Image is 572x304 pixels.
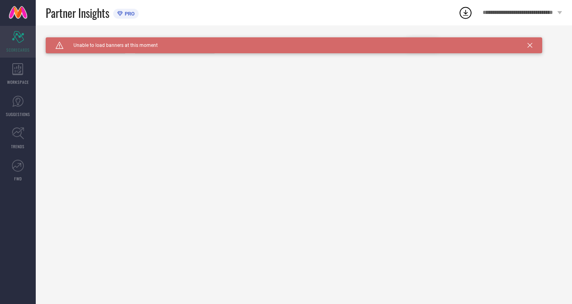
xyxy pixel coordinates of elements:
[46,5,109,21] span: Partner Insights
[64,43,158,48] span: Unable to load banners at this moment
[6,111,30,117] span: SUGGESTIONS
[7,79,29,85] span: WORKSPACE
[46,37,125,43] div: Brand
[6,47,30,53] span: SCORECARDS
[123,11,135,17] span: PRO
[458,6,473,20] div: Open download list
[14,176,22,182] span: FWD
[11,143,25,149] span: TRENDS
